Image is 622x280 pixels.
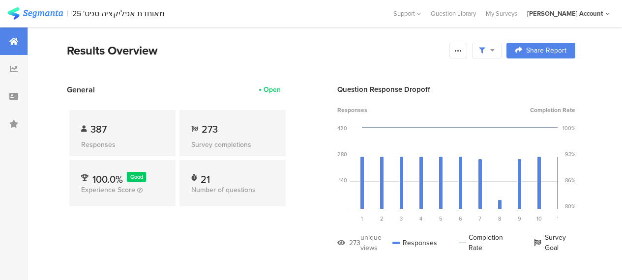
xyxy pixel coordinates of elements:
div: Responses [392,232,437,253]
span: 100.0% [92,172,123,187]
span: General [67,84,95,95]
span: 6 [459,215,462,223]
div: Responses [81,140,164,150]
div: 420 [337,124,347,132]
div: 100% [563,124,575,132]
span: 7 [478,215,481,223]
span: 3 [400,215,403,223]
span: Number of questions [191,185,256,195]
span: Completion Rate [530,106,575,114]
div: 93% [565,150,575,158]
div: מאוחדת אפליקציה ספט' 25 [72,9,165,18]
div: Survey completions [191,140,274,150]
div: 140 [339,176,347,184]
span: 1 [361,215,363,223]
span: Good [130,173,143,181]
a: My Surveys [481,9,522,18]
span: 10 [536,215,542,223]
span: 11 [557,215,561,223]
div: 80% [565,202,575,210]
span: Experience Score [81,185,135,195]
div: Support [393,6,421,21]
div: Open [264,84,281,95]
div: 280 [337,150,347,158]
span: 273 [202,122,218,137]
div: unique views [360,232,392,253]
div: 273 [349,238,360,248]
span: 8 [498,215,501,223]
span: 387 [90,122,107,137]
span: Responses [337,106,367,114]
img: segmanta logo [7,7,63,20]
div: 21 [201,172,210,182]
span: 9 [518,215,521,223]
span: 2 [380,215,384,223]
div: Results Overview [67,42,444,59]
span: Share Report [526,47,566,54]
div: Completion Rate [459,232,512,253]
span: 4 [419,215,422,223]
div: Survey Goal [534,232,575,253]
div: | [67,8,68,19]
span: 5 [439,215,443,223]
a: Question Library [426,9,481,18]
div: [PERSON_NAME] Account [527,9,603,18]
div: 86% [565,176,575,184]
div: Question Response Dropoff [337,84,575,95]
